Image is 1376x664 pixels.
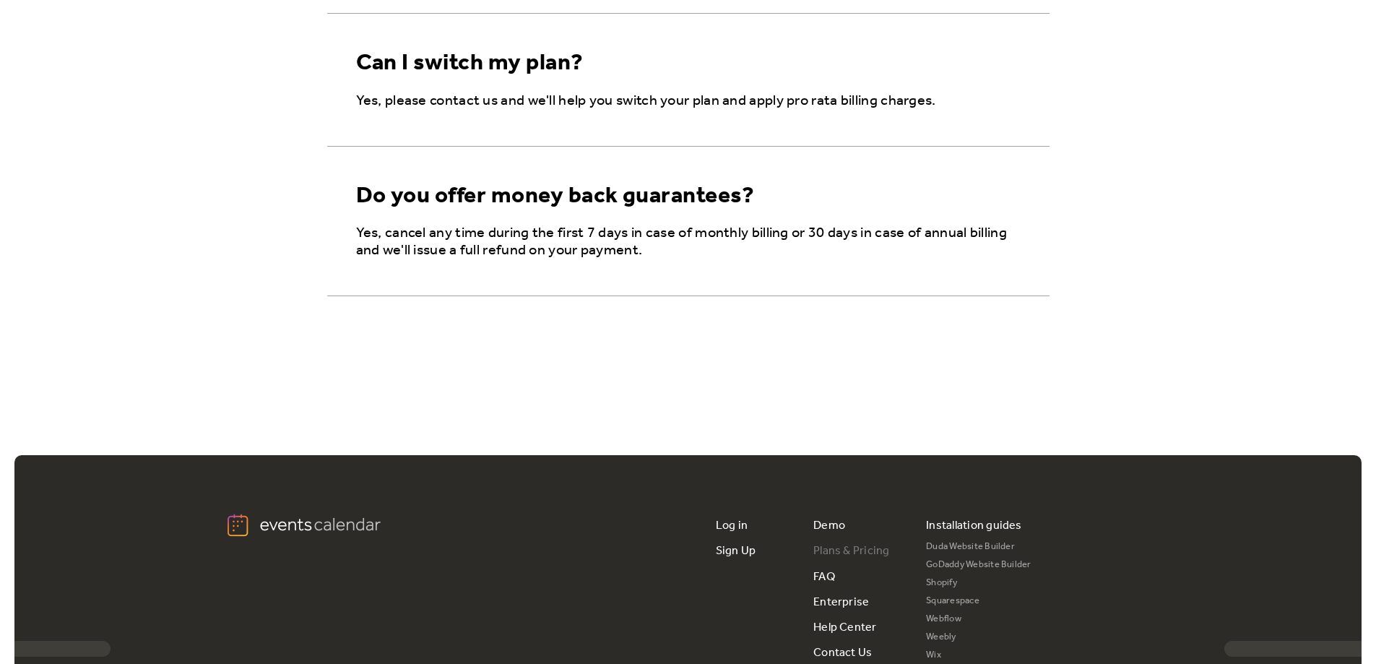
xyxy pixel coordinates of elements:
a: FAQ [813,564,835,590]
a: Help Center [813,615,877,640]
a: Webflow [926,611,1031,629]
a: Weebly [926,629,1031,647]
a: Demo [813,513,845,538]
a: Enterprise [813,590,869,615]
div: Do you offer money back guarantees? [356,183,755,210]
p: Yes, cancel any time during the first 7 days in case of monthly billing or 30 days in case of ann... [356,225,1026,259]
a: GoDaddy Website Builder [926,556,1031,574]
div: Can I switch my plan? [356,50,584,77]
p: Yes, please contact us and we'll help you switch your plan and apply pro rata billing charges. [356,92,1026,110]
a: Plans & Pricing [813,538,890,564]
a: Sign Up [716,538,756,564]
div: Installation guides [926,513,1022,538]
a: Duda Website Builder [926,538,1031,556]
a: Log in [716,513,748,538]
a: Squarespace [926,592,1031,611]
a: Shopify [926,574,1031,592]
